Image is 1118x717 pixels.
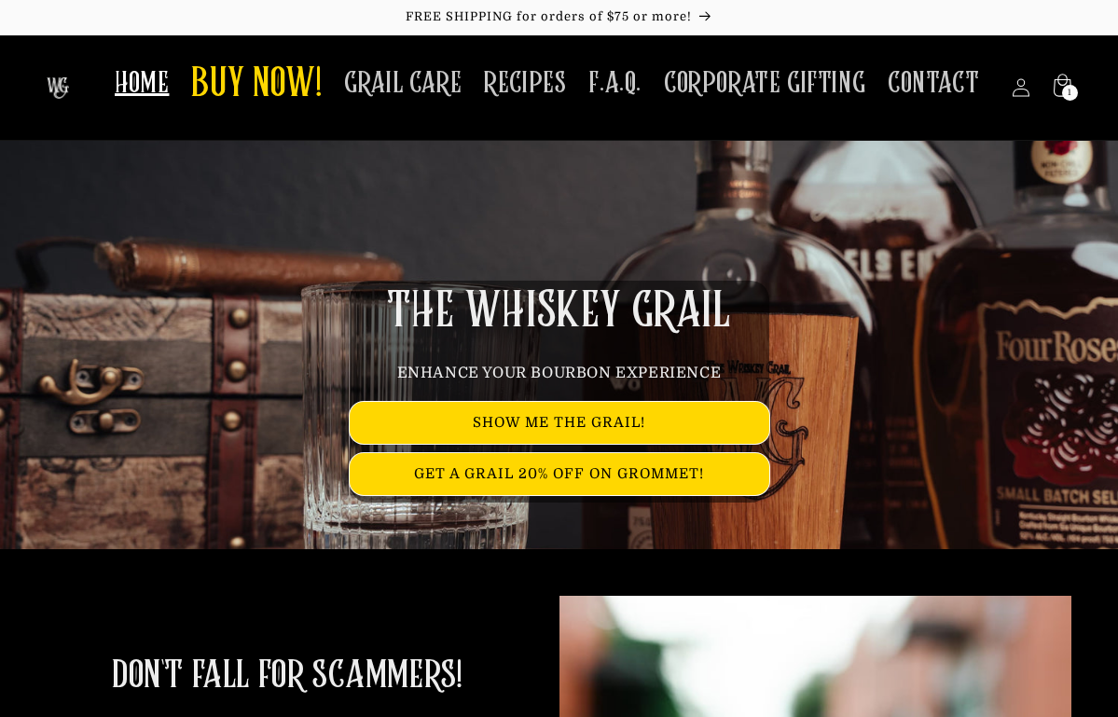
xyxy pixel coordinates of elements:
a: F.A.Q. [577,54,653,113]
h2: DON'T FALL FOR SCAMMERS! [112,652,462,700]
span: F.A.Q. [588,65,642,102]
a: BUY NOW! [180,48,333,122]
a: CORPORATE GIFTING [653,54,876,113]
span: GRAIL CARE [344,65,462,102]
a: RECIPES [473,54,577,113]
span: THE WHISKEY GRAIL [387,287,730,336]
a: GET A GRAIL 20% OFF ON GROMMET! [350,453,769,495]
p: FREE SHIPPING for orders of $75 or more! [19,9,1099,25]
span: HOME [115,65,169,102]
a: CONTACT [876,54,990,113]
span: CORPORATE GIFTING [664,65,865,102]
a: GRAIL CARE [333,54,473,113]
span: ENHANCE YOUR BOURBON EXPERIENCE [397,365,722,381]
span: 1 [1068,85,1072,101]
span: CONTACT [888,65,979,102]
span: BUY NOW! [191,60,322,111]
span: RECIPES [484,65,566,102]
a: HOME [104,54,180,113]
a: SHOW ME THE GRAIL! [350,402,769,444]
img: The Whiskey Grail [47,77,69,99]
